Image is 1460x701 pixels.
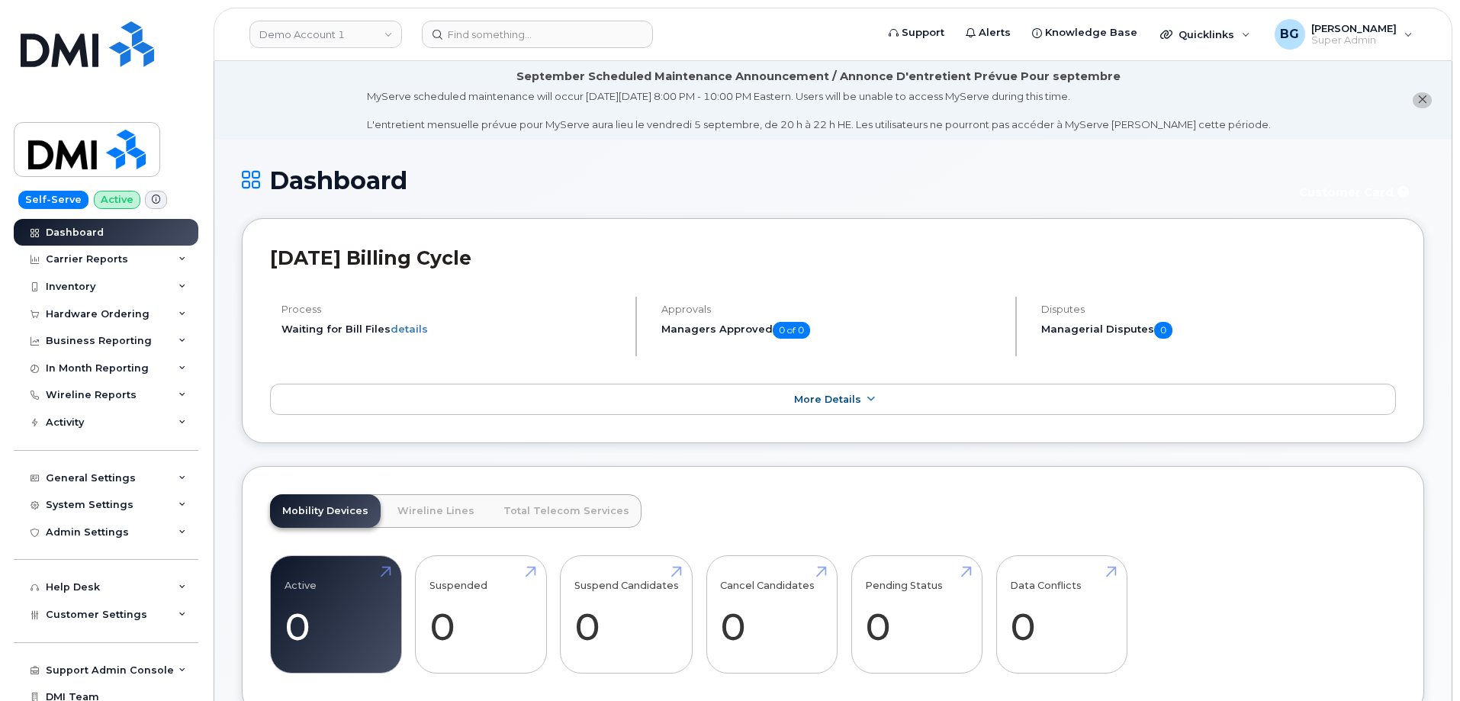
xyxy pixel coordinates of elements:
[429,564,532,665] a: Suspended 0
[1041,322,1396,339] h5: Managerial Disputes
[773,322,810,339] span: 0 of 0
[385,494,487,528] a: Wireline Lines
[491,494,642,528] a: Total Telecom Services
[1287,179,1424,206] button: Customer Card
[391,323,428,335] a: details
[281,304,622,315] h4: Process
[367,89,1271,132] div: MyServe scheduled maintenance will occur [DATE][DATE] 8:00 PM - 10:00 PM Eastern. Users will be u...
[1154,322,1172,339] span: 0
[285,564,388,665] a: Active 0
[242,167,1279,194] h1: Dashboard
[794,394,861,405] span: More Details
[270,246,1396,269] h2: [DATE] Billing Cycle
[1413,92,1432,108] button: close notification
[661,304,1002,315] h4: Approvals
[661,322,1002,339] h5: Managers Approved
[281,322,622,336] li: Waiting for Bill Files
[516,69,1121,85] div: September Scheduled Maintenance Announcement / Annonce D'entretient Prévue Pour septembre
[574,564,679,665] a: Suspend Candidates 0
[720,564,823,665] a: Cancel Candidates 0
[1041,304,1396,315] h4: Disputes
[865,564,968,665] a: Pending Status 0
[270,494,381,528] a: Mobility Devices
[1010,564,1113,665] a: Data Conflicts 0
